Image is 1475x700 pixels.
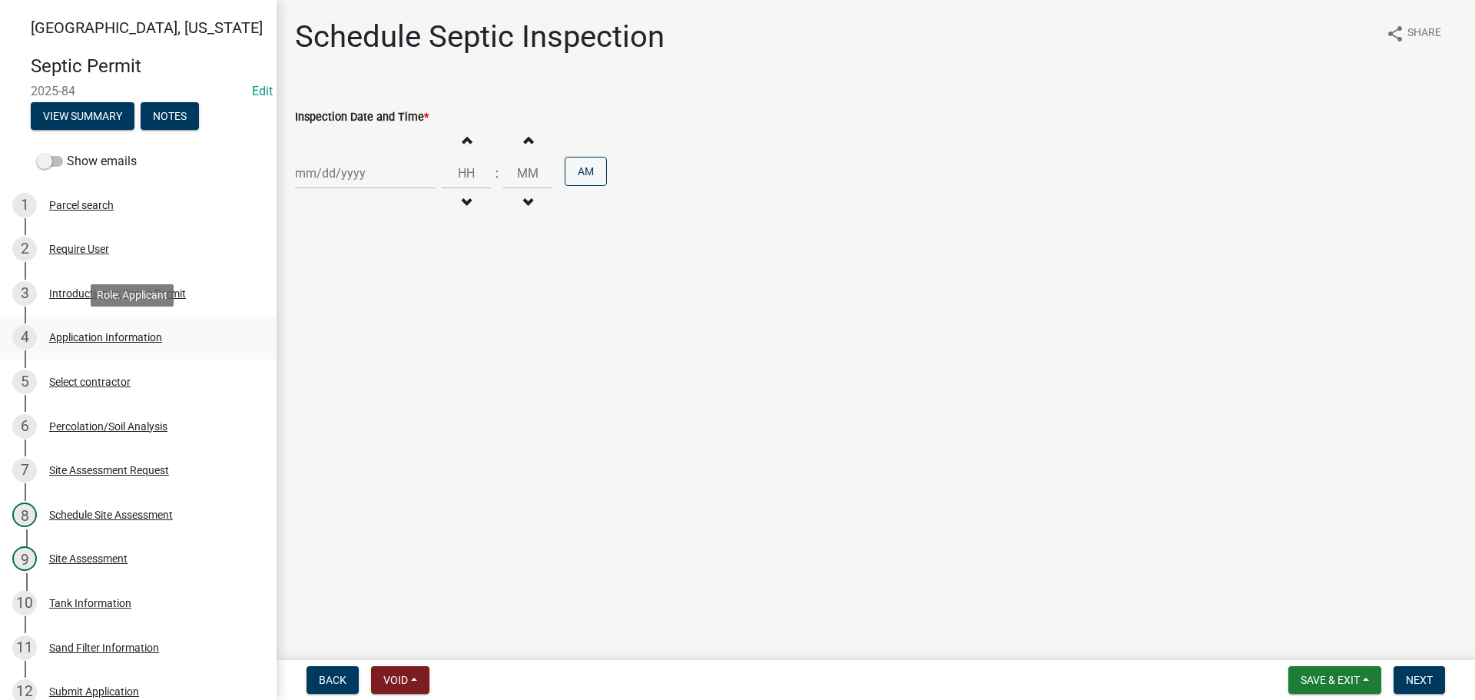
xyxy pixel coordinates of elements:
[307,666,359,694] button: Back
[1406,674,1433,686] span: Next
[442,158,491,189] input: Hours
[49,686,139,697] div: Submit Application
[12,635,37,660] div: 11
[1374,18,1453,48] button: shareShare
[91,284,174,307] div: Role: Applicant
[141,102,199,130] button: Notes
[49,200,114,211] div: Parcel search
[31,102,134,130] button: View Summary
[1288,666,1381,694] button: Save & Exit
[252,84,273,98] a: Edit
[49,421,167,432] div: Percolation/Soil Analysis
[503,158,552,189] input: Minutes
[12,237,37,261] div: 2
[49,244,109,254] div: Require User
[12,325,37,350] div: 4
[12,546,37,571] div: 9
[371,666,429,694] button: Void
[383,674,408,686] span: Void
[49,642,159,653] div: Sand Filter Information
[37,152,137,171] label: Show emails
[12,503,37,527] div: 8
[1394,666,1445,694] button: Next
[31,18,263,37] span: [GEOGRAPHIC_DATA], [US_STATE]
[49,465,169,476] div: Site Assessment Request
[12,591,37,615] div: 10
[295,112,429,123] label: Inspection Date and Time
[12,281,37,306] div: 3
[491,164,503,183] div: :
[12,193,37,217] div: 1
[319,674,346,686] span: Back
[49,377,131,387] div: Select contractor
[1386,25,1404,43] i: share
[31,84,246,98] span: 2025-84
[12,414,37,439] div: 6
[141,111,199,123] wm-modal-confirm: Notes
[12,370,37,394] div: 5
[12,458,37,483] div: 7
[31,55,264,78] h4: Septic Permit
[1301,674,1360,686] span: Save & Exit
[295,18,665,55] h1: Schedule Septic Inspection
[252,84,273,98] wm-modal-confirm: Edit Application Number
[31,111,134,123] wm-modal-confirm: Summary
[49,553,128,564] div: Site Assessment
[49,288,186,299] div: Introduction to Septic Permit
[49,509,173,520] div: Schedule Site Assessment
[565,157,607,186] button: AM
[1407,25,1441,43] span: Share
[49,598,131,609] div: Tank Information
[295,158,436,189] input: mm/dd/yyyy
[49,332,162,343] div: Application Information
